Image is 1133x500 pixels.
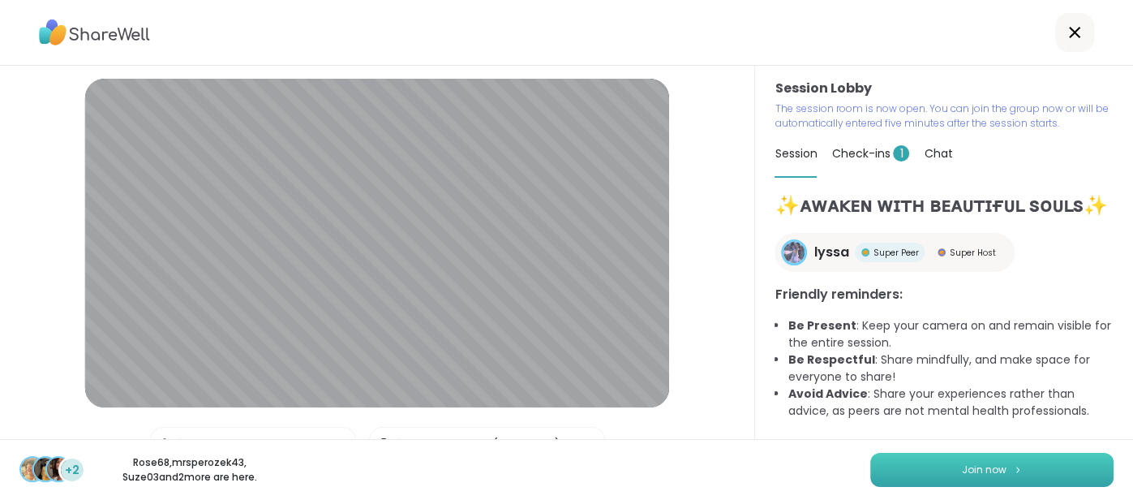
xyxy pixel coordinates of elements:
[788,351,1114,386] li: : Share mindfully, and make space for everyone to share!
[949,247,995,259] span: Super Host
[783,242,805,263] img: lyssa
[775,101,1114,131] p: The session room is now open. You can join the group now or will be automatically entered five mi...
[788,317,856,334] b: Be Present
[788,386,867,402] b: Avoid Advice
[775,145,817,162] span: Session
[831,145,909,162] span: Check-ins
[893,145,909,162] span: 1
[788,351,874,368] b: Be Respectful
[788,386,1114,420] li: : Share your experiences rather than advice, as peers are not mental health professionals.
[39,14,150,51] img: ShareWell Logo
[873,247,918,259] span: Super Peer
[157,428,172,460] img: Microphone
[65,462,79,479] span: +2
[191,436,311,453] div: Default - Internal Mic
[775,79,1114,98] h3: Session Lobby
[870,453,1114,487] button: Join now
[397,428,401,460] span: |
[1013,465,1023,474] img: ShareWell Logomark
[924,145,952,162] span: Chat
[178,428,182,460] span: |
[47,458,70,481] img: Suze03
[775,233,1015,272] a: lyssalyssaSuper PeerSuper PeerSuper HostSuper Host
[775,285,1114,304] h3: Friendly reminders:
[410,436,560,453] div: Front Camera (04f2:b755)
[861,248,869,256] img: Super Peer
[775,191,1114,220] h1: ✨ᴀᴡᴀᴋᴇɴ ᴡɪᴛʜ ʙᴇᴀᴜᴛɪғᴜʟ sᴏᴜʟs✨
[99,455,281,485] p: Rose68 , mrsperozek43 , Suze03 and 2 more are here.
[962,463,1006,477] span: Join now
[813,243,848,262] span: lyssa
[938,248,946,256] img: Super Host
[376,428,391,460] img: Camera
[788,317,1114,351] li: : Keep your camera on and remain visible for the entire session.
[21,458,44,481] img: Rose68
[34,458,57,481] img: mrsperozek43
